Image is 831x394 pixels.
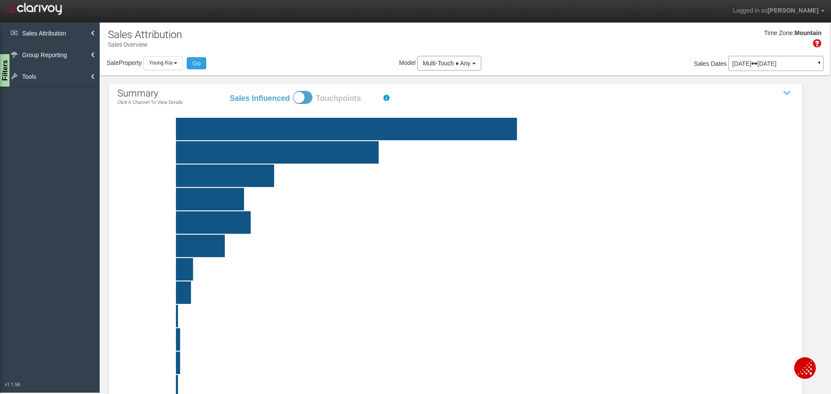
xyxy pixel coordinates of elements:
rect: tier one|23|4|0 [138,235,815,257]
a: Logged in as[PERSON_NAME] [726,0,831,21]
rect: video|7|3|0 [138,281,815,304]
rect: organic search|46|20|0 [138,165,815,187]
span: Multi-Touch ♦ Any [423,60,471,67]
p: Sales Overview [108,38,182,49]
span: Logged in as [733,7,767,14]
rect: cross family|2|0|0 [138,352,815,374]
label: Touchpoints [316,93,377,104]
rect: equity mining|1|3|0 [138,305,815,327]
span: [PERSON_NAME] [768,7,818,14]
div: Time Zone: [761,29,795,38]
span: Dates [711,60,727,67]
rect: direct|32|23|0 [138,188,815,210]
h1: Sales Attribution [108,29,182,40]
rect: paid search|35|19|0 [138,211,815,234]
span: Sale [107,59,119,66]
rect: third party auto|160|95|0 [138,118,815,140]
div: Mountain [795,29,821,38]
rect: website tools|95|79|0 [138,141,815,164]
span: Young Kia [149,60,172,66]
span: Sales [694,60,709,67]
button: Young Kia [143,56,183,70]
button: Go [187,57,206,69]
p: [DATE] [DATE] [732,61,820,67]
rect: other|2|1|0 [138,328,815,351]
i: Show / Hide Sales Attribution Chart [781,87,794,100]
a: ▼ [815,58,823,72]
span: summary [117,88,158,99]
label: Sales Influenced [229,93,290,104]
p: Click a channel to view details [117,100,183,105]
rect: social|8|4|0 [138,258,815,281]
button: Multi-Touch ♦ Any [417,56,481,71]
